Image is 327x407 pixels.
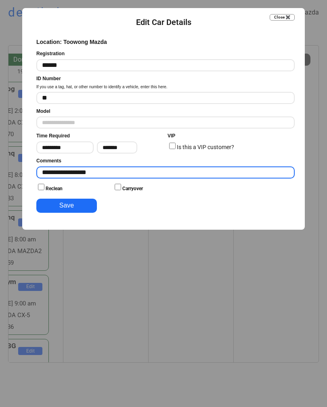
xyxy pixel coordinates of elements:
div: Time Required [36,133,70,139]
div: If you use a tag, hat, or other number to identify a vehicle, enter this here. [36,84,168,90]
label: Carryover [122,186,143,191]
div: Comments [36,158,61,164]
label: Reclean [46,186,63,191]
div: Model [36,108,50,115]
button: Close ✖️ [270,14,295,21]
div: VIP [168,133,175,139]
div: Location: Toowong Mazda [36,38,107,46]
div: Edit Car Details [136,17,191,28]
div: ID Number [36,75,61,82]
div: Registration [36,50,65,57]
label: Is this a VIP customer? [177,144,234,150]
button: Save [36,199,97,213]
